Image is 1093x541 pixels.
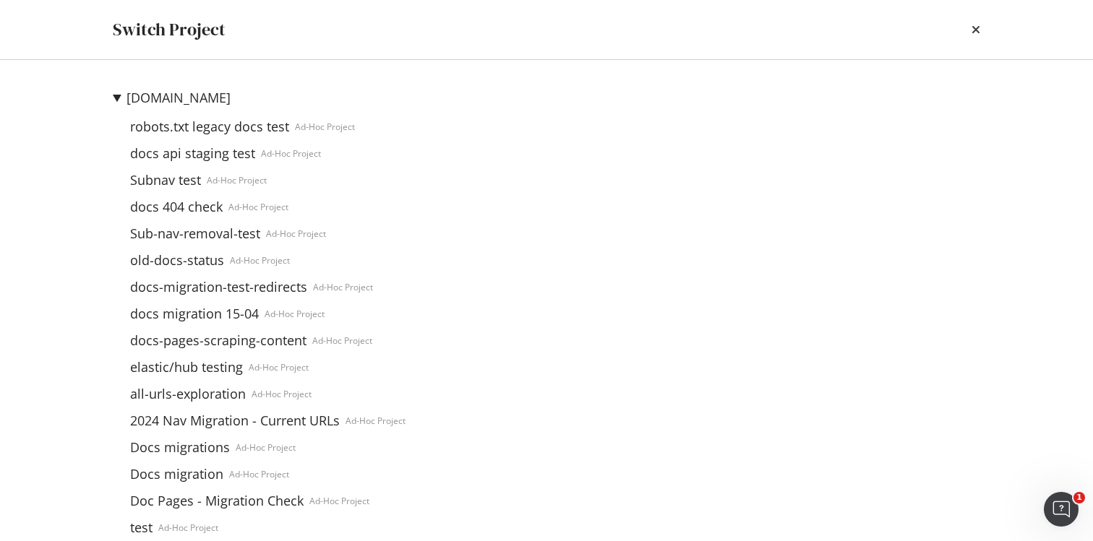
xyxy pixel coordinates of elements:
[124,386,252,402] a: all-urls-exploration
[228,201,288,213] div: Ad-Hoc Project
[124,146,261,161] a: docs api staging test
[124,306,265,321] a: docs migration 15-04
[124,520,158,535] a: test
[252,388,312,400] div: Ad-Hoc Project
[261,147,321,160] div: Ad-Hoc Project
[229,468,289,480] div: Ad-Hoc Project
[249,361,309,373] div: Ad-Hoc Project
[113,17,226,42] div: Switch Project
[265,308,325,320] div: Ad-Hoc Project
[1073,492,1085,503] span: 1
[158,521,218,534] div: Ad-Hoc Project
[124,226,266,241] a: Sub-nav-removal-test
[230,254,290,267] div: Ad-Hoc Project
[127,90,231,105] a: [DOMAIN_NAME]
[124,253,230,268] a: old-docs-status
[295,121,355,133] div: Ad-Hoc Project
[236,441,296,454] div: Ad-Hoc Project
[312,334,372,347] div: Ad-Hoc Project
[972,17,980,42] div: times
[124,173,207,188] a: Subnav test
[124,440,236,455] a: Docs migrations
[124,199,228,215] a: docs 404 check
[309,495,369,507] div: Ad-Hoc Project
[346,415,406,427] div: Ad-Hoc Project
[266,228,326,240] div: Ad-Hoc Project
[1044,492,1079,527] iframe: Intercom live chat
[313,281,373,293] div: Ad-Hoc Project
[124,413,346,428] a: 2024 Nav Migration - Current URLs
[124,119,295,134] a: robots.txt legacy docs test
[124,280,313,295] a: docs-migration-test-redirects
[207,174,267,186] div: Ad-Hoc Project
[124,467,229,482] a: Docs migration
[124,360,249,375] a: elastic/hub testing
[113,89,406,108] summary: [DOMAIN_NAME]
[124,493,309,508] a: Doc Pages - Migration Check
[124,333,312,348] a: docs-pages-scraping-content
